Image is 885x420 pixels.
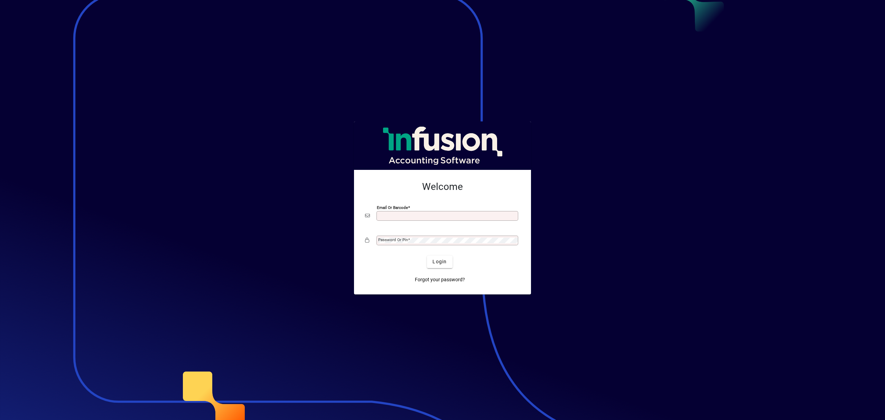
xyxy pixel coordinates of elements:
span: Forgot your password? [415,276,465,283]
span: Login [432,258,447,265]
mat-label: Password or Pin [378,237,408,242]
button: Login [427,256,452,268]
h2: Welcome [365,181,520,193]
mat-label: Email or Barcode [377,205,408,210]
a: Forgot your password? [412,274,468,286]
